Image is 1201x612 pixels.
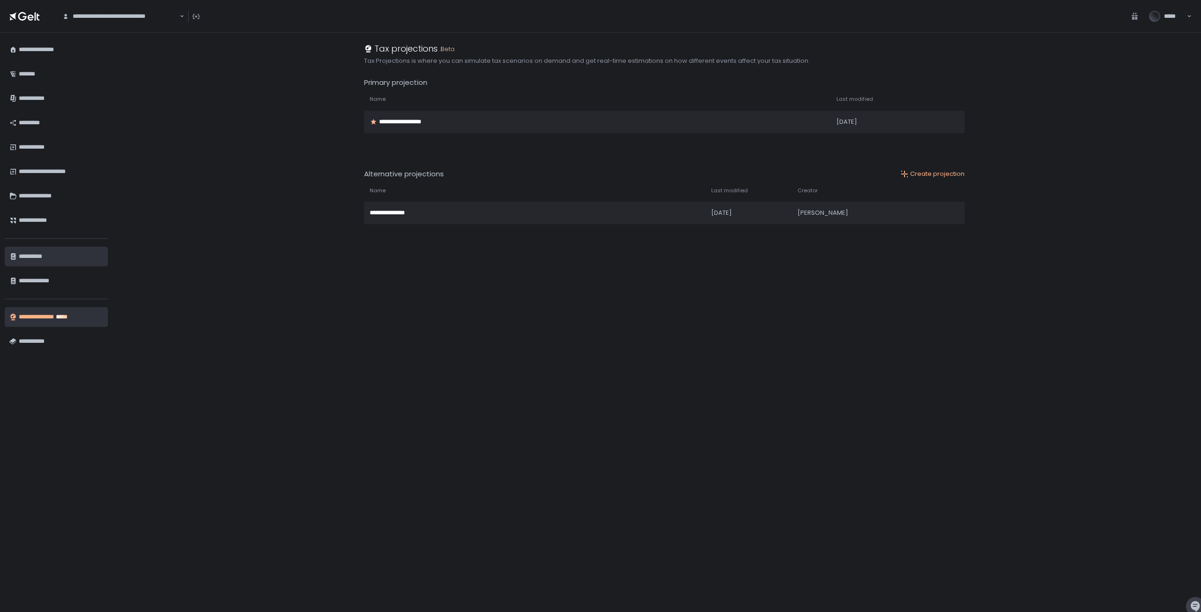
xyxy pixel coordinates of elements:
span: Creator [798,187,818,194]
span: Last modified [711,187,748,194]
span: Alternative projections [364,169,444,180]
button: Create projection [901,169,965,180]
span: Primary projection [364,77,427,87]
span: Last modified [836,96,873,103]
h2: Tax Projections is where you can simulate tax scenarios on demand and get real-time estimations o... [364,57,810,65]
span: Name [370,96,386,103]
div: Tax projections [364,42,438,55]
input: Search for option [178,12,179,21]
div: [DATE] [711,209,786,217]
div: [DATE] [836,118,904,126]
div: [PERSON_NAME] [798,209,898,217]
span: Name [370,187,386,194]
div: Search for option [56,7,184,26]
span: .Beta [438,45,455,54]
div: Create projection [901,170,965,178]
